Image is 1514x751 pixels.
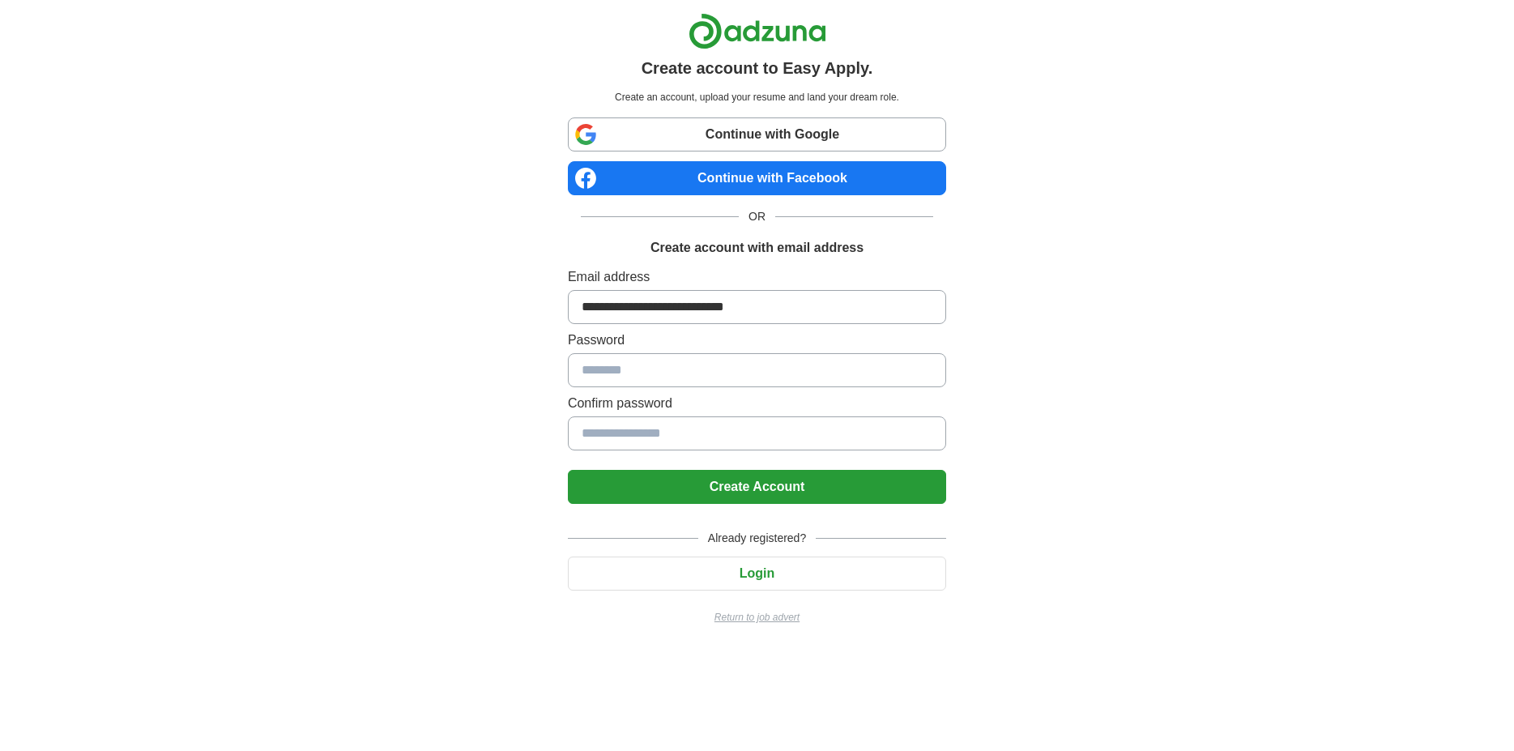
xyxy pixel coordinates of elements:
[568,557,946,591] button: Login
[568,331,946,350] label: Password
[739,208,775,225] span: OR
[568,117,946,151] a: Continue with Google
[568,161,946,195] a: Continue with Facebook
[568,566,946,580] a: Login
[568,394,946,413] label: Confirm password
[642,56,873,80] h1: Create account to Easy Apply.
[698,530,816,547] span: Already registered?
[568,470,946,504] button: Create Account
[689,13,826,49] img: Adzuna logo
[568,610,946,625] a: Return to job advert
[650,238,864,258] h1: Create account with email address
[568,267,946,287] label: Email address
[571,90,943,105] p: Create an account, upload your resume and land your dream role.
